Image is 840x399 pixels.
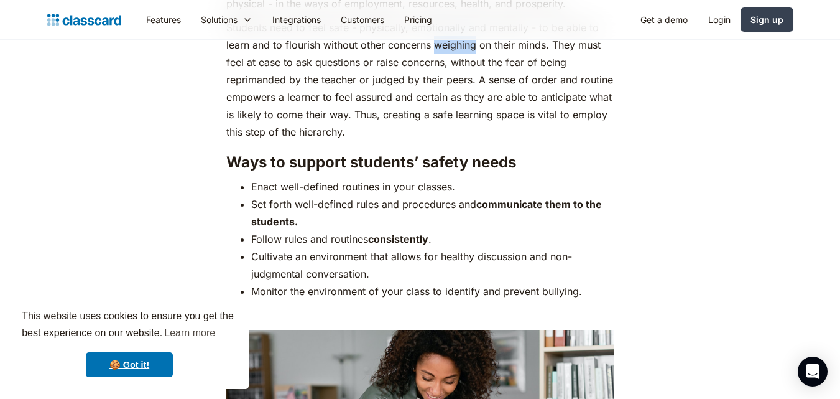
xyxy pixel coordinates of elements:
li: Follow rules and routines . [251,230,614,248]
h3: Ways to support students’ safety needs [226,153,614,172]
div: Solutions [191,6,262,34]
a: home [47,11,121,29]
li: Cultivate an environment that allows for healthy discussion and non-judgmental conversation. [251,248,614,283]
p: Students need to feel safe - physically, emotionally and mentally - to be able to learn and to fl... [226,19,614,141]
li: Enact well-defined routines in your classes. [251,178,614,195]
a: Features [136,6,191,34]
strong: consistently [368,233,428,245]
div: Sign up [750,13,783,26]
li: Monitor the environment of your class to identify and prevent bullying. [251,283,614,300]
p: ‍ [226,306,614,324]
div: Solutions [201,13,238,26]
a: Integrations [262,6,331,34]
a: learn more about cookies [162,324,217,342]
strong: communicate them to the students. [251,198,602,228]
a: Customers [331,6,394,34]
div: cookieconsent [10,297,249,389]
a: Pricing [394,6,442,34]
span: This website uses cookies to ensure you get the best experience on our website. [22,309,237,342]
li: Set forth well-defined rules and procedures and [251,195,614,230]
div: Open Intercom Messenger [798,357,828,387]
a: Get a demo [630,6,698,34]
a: Sign up [741,7,793,32]
a: dismiss cookie message [86,352,173,377]
a: Login [698,6,741,34]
